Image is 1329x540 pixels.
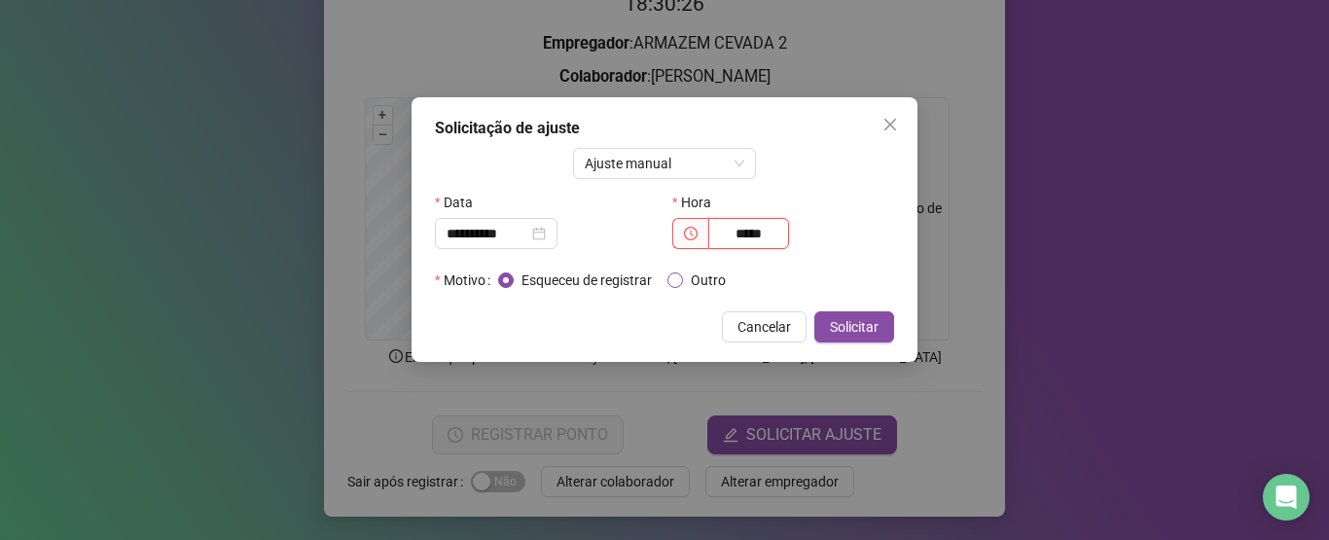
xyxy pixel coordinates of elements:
[683,270,734,291] span: Outro
[722,311,807,342] button: Cancelar
[684,227,698,240] span: clock-circle
[672,187,724,218] label: Hora
[875,109,906,140] button: Close
[435,187,485,218] label: Data
[882,117,898,132] span: close
[435,265,498,296] label: Motivo
[814,311,894,342] button: Solicitar
[514,270,660,291] span: Esqueceu de registrar
[585,149,745,178] span: Ajuste manual
[1263,474,1310,521] div: Open Intercom Messenger
[737,316,791,338] span: Cancelar
[830,316,879,338] span: Solicitar
[435,117,894,140] div: Solicitação de ajuste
